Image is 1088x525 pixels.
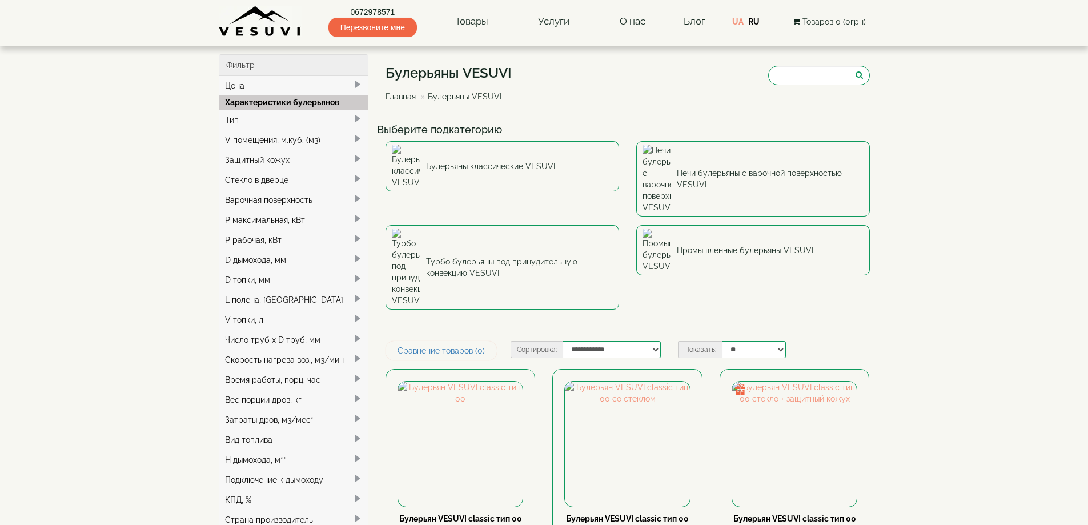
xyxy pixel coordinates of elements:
div: Затраты дров, м3/мес* [219,410,368,430]
a: UA [732,17,744,26]
li: Булерьяны VESUVI [418,91,501,102]
img: Булерьян VESUVI classic тип 00 [398,382,523,506]
a: Товары [444,9,500,35]
a: Булерьяны классические VESUVI Булерьяны классические VESUVI [386,141,619,191]
a: Турбо булерьяны под принудительную конвекцию VESUVI Турбо булерьяны под принудительную конвекцию ... [386,225,619,310]
a: Булерьян VESUVI classic тип 00 [399,514,522,523]
img: Печи булерьяны с варочной поверхностью VESUVI [643,145,671,213]
label: Показать: [678,341,722,358]
div: P максимальная, кВт [219,210,368,230]
img: Булерьян VESUVI classic тип 00 со стеклом [565,382,689,506]
img: Булерьян VESUVI classic тип 00 стекло + защитный кожух [732,382,857,506]
div: Вид топлива [219,430,368,450]
button: Товаров 0 (0грн) [789,15,869,28]
div: Стекло в дверце [219,170,368,190]
div: Подключение к дымоходу [219,470,368,490]
div: P рабочая, кВт [219,230,368,250]
img: gift [734,384,746,395]
div: Время работы, порц. час [219,370,368,390]
a: 0672978571 [328,6,417,18]
a: Печи булерьяны с варочной поверхностью VESUVI Печи булерьяны с варочной поверхностью VESUVI [636,141,870,217]
img: Промышленные булерьяны VESUVI [643,229,671,272]
div: L полена, [GEOGRAPHIC_DATA] [219,290,368,310]
div: V топки, л [219,310,368,330]
div: Защитный кожух [219,150,368,170]
a: Промышленные булерьяны VESUVI Промышленные булерьяны VESUVI [636,225,870,275]
a: RU [748,17,760,26]
h4: Выберите подкатегорию [377,124,878,135]
div: D топки, мм [219,270,368,290]
a: Главная [386,92,416,101]
div: Вес порции дров, кг [219,390,368,410]
div: Варочная поверхность [219,190,368,210]
div: КПД, % [219,490,368,510]
span: Перезвоните мне [328,18,417,37]
img: Турбо булерьяны под принудительную конвекцию VESUVI [392,229,420,306]
a: Блог [684,15,705,27]
div: Скорость нагрева воз., м3/мин [219,350,368,370]
span: Товаров 0 (0грн) [802,17,866,26]
a: Сравнение товаров (0) [386,341,497,360]
label: Сортировка: [511,341,563,358]
div: Фильтр [219,55,368,76]
div: D дымохода, мм [219,250,368,270]
div: Цена [219,76,368,95]
div: Характеристики булерьянов [219,95,368,110]
a: Услуги [527,9,581,35]
div: Тип [219,110,368,130]
h1: Булерьяны VESUVI [386,66,512,81]
div: V помещения, м.куб. (м3) [219,130,368,150]
div: Число труб x D труб, мм [219,330,368,350]
img: Завод VESUVI [219,6,302,37]
img: Булерьяны классические VESUVI [392,145,420,188]
a: О нас [608,9,657,35]
div: H дымохода, м** [219,450,368,470]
